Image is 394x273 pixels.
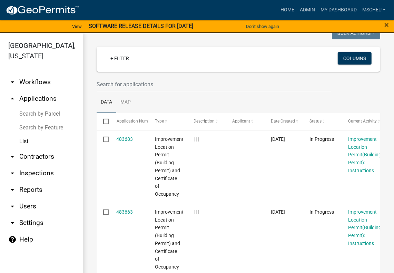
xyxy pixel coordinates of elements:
button: Don't show again [243,21,282,32]
i: arrow_drop_down [8,153,17,161]
a: Map [116,91,135,114]
datatable-header-cell: Select [97,113,110,130]
button: Close [384,21,389,29]
button: Bulk Actions [332,27,380,39]
span: Application Number [117,119,154,124]
i: help [8,235,17,244]
strong: SOFTWARE RELEASE DETAILS FOR [DATE] [89,23,194,29]
i: arrow_drop_down [8,186,17,194]
button: Columns [338,52,372,65]
i: arrow_drop_down [8,202,17,211]
input: Search for applications [97,77,331,91]
span: | | | [194,209,199,215]
datatable-header-cell: Applicant [226,113,264,130]
a: 483663 [117,209,133,215]
span: Type [155,119,164,124]
a: Improvement Location Permit(Building Permit): Instructions [348,209,381,246]
span: Applicant [232,119,250,124]
span: Status [309,119,322,124]
a: Admin [297,3,318,17]
datatable-header-cell: Date Created [264,113,303,130]
datatable-header-cell: Application Number [110,113,148,130]
span: Description [194,119,215,124]
a: Improvement Location Permit(Building Permit): Instructions [348,136,381,173]
datatable-header-cell: Status [303,113,342,130]
span: × [384,20,389,30]
span: In Progress [309,136,334,142]
span: Date Created [271,119,295,124]
a: My Dashboard [318,3,359,17]
a: View [69,21,85,32]
a: Data [97,91,116,114]
a: + Filter [105,52,135,65]
i: arrow_drop_down [8,219,17,227]
i: arrow_drop_up [8,95,17,103]
span: In Progress [309,209,334,215]
span: 09/25/2025 [271,209,285,215]
a: mscheu [359,3,388,17]
datatable-header-cell: Type [148,113,187,130]
datatable-header-cell: Description [187,113,226,130]
datatable-header-cell: Current Activity [342,113,380,130]
span: Improvement Location Permit (Building Permit) and Certificate of Occupancy [155,209,184,270]
span: Current Activity [348,119,377,124]
span: | | | [194,136,199,142]
span: 09/25/2025 [271,136,285,142]
i: arrow_drop_down [8,78,17,86]
a: 483683 [117,136,133,142]
i: arrow_drop_down [8,169,17,177]
span: Improvement Location Permit (Building Permit) and Certificate of Occupancy [155,136,184,197]
a: Home [278,3,297,17]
